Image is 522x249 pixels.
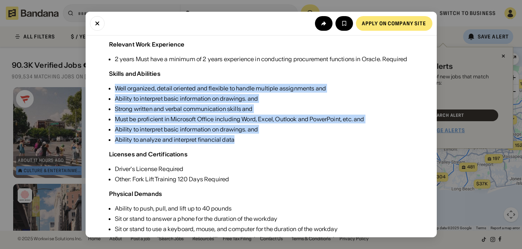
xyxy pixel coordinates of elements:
[115,94,364,103] div: Ability to interpret basic information on drawings. and
[115,235,341,244] div: Possess manual dexterity and the ability to use hands for the duration of the workday
[115,214,341,223] div: Sit or stand to answer a phone for the duration of the workday
[362,21,427,26] div: Apply on company site
[109,190,162,197] div: Physical Demands
[109,150,188,158] div: Licenses and Certifications
[90,16,105,31] button: Close
[115,125,364,134] div: Ability to interpret basic information on drawings. and
[115,135,364,144] div: Ability to analyze and interpret financial data
[115,224,341,233] div: Sit or stand to use a keyboard, mouse, and computer for the duration of the workday
[115,104,364,113] div: Strong written and verbal communication skills and
[115,115,364,123] div: Must be proficient in Microsoft Office including Word, Excel, Outlook and PowerPoint, etc. and
[356,16,432,31] a: Apply on company site
[115,164,229,173] div: Driver's License Required
[115,84,364,93] div: Well organized, detail oriented and flexible to handle multiple assignments and
[115,204,341,213] div: Ability to push, pull, and lift up to 40 pounds
[115,175,229,183] div: Other: Fork Lift Training 120 Days Required
[109,41,185,48] div: Relevant Work Experience
[115,55,408,63] div: 2 years Must have a minimum of 2 years experience in conducting procurement functions in Oracle. ...
[109,70,161,77] div: Skills and Abilities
